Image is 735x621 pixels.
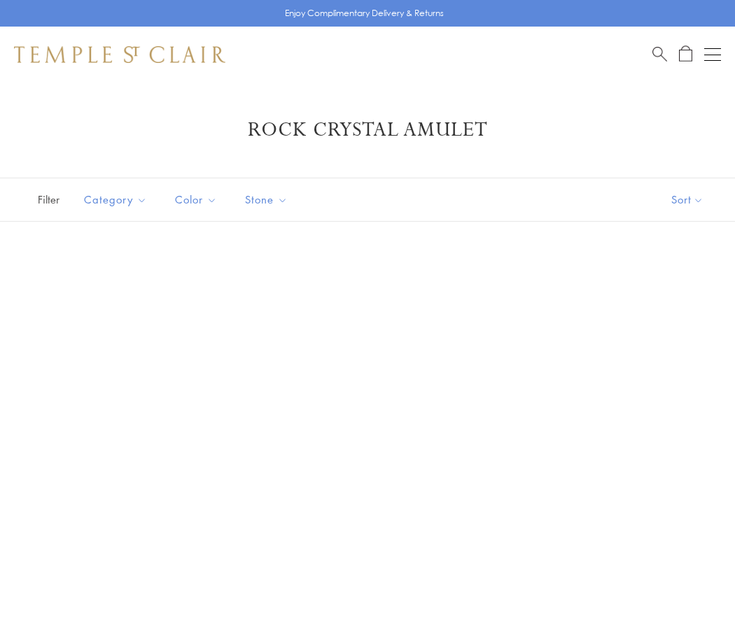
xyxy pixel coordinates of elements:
[73,184,157,215] button: Category
[168,191,227,208] span: Color
[234,184,298,215] button: Stone
[164,184,227,215] button: Color
[35,117,700,143] h1: Rock Crystal Amulet
[640,178,735,221] button: Show sort by
[679,45,692,63] a: Open Shopping Bag
[285,6,444,20] p: Enjoy Complimentary Delivery & Returns
[14,46,225,63] img: Temple St. Clair
[652,45,667,63] a: Search
[238,191,298,208] span: Stone
[704,46,721,63] button: Open navigation
[77,191,157,208] span: Category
